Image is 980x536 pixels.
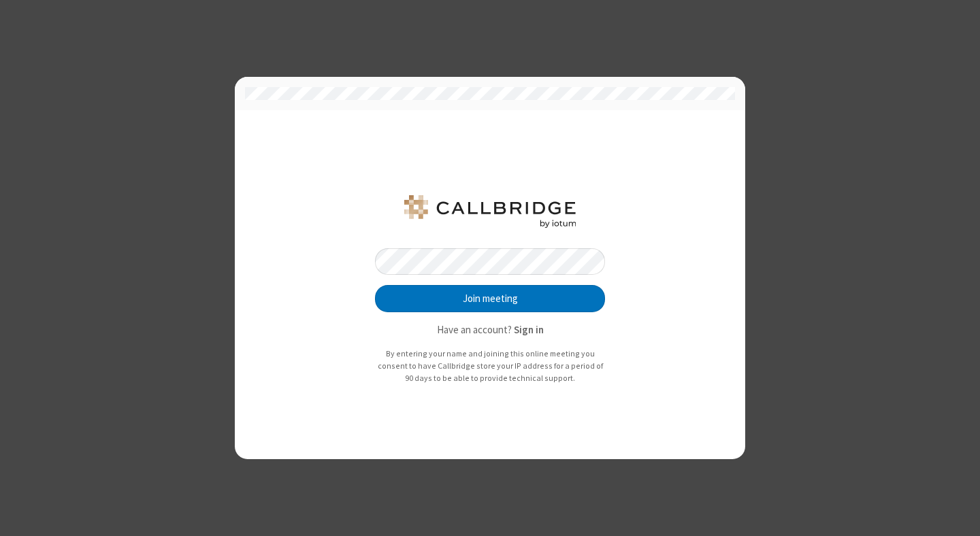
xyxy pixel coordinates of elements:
[402,195,578,228] img: QA Selenium DO NOT DELETE OR CHANGE
[375,285,605,312] button: Join meeting
[514,322,544,338] button: Sign in
[375,348,605,384] p: By entering your name and joining this online meeting you consent to have Callbridge store your I...
[514,323,544,336] strong: Sign in
[375,322,605,338] p: Have an account?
